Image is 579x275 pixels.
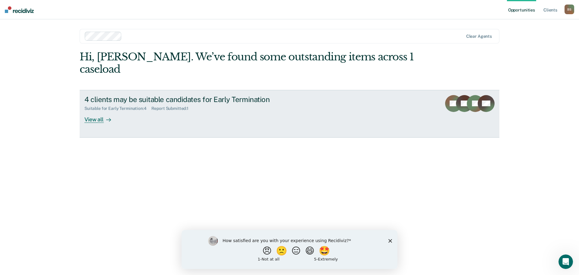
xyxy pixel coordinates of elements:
[565,5,574,14] div: B S
[182,230,397,269] iframe: Survey by Kim from Recidiviz
[80,90,499,138] a: 4 clients may be suitable candidates for Early TerminationSuitable for Early Termination:4Report ...
[565,5,574,14] button: BS
[84,95,296,104] div: 4 clients may be suitable candidates for Early Termination
[466,34,492,39] div: Clear agents
[5,6,34,13] img: Recidiviz
[84,111,118,123] div: View all
[151,106,194,111] div: Report Submitted : 1
[84,106,151,111] div: Suitable for Early Termination : 4
[80,51,416,75] div: Hi, [PERSON_NAME]. We’ve found some outstanding items across 1 caseload
[558,254,573,269] iframe: Intercom live chat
